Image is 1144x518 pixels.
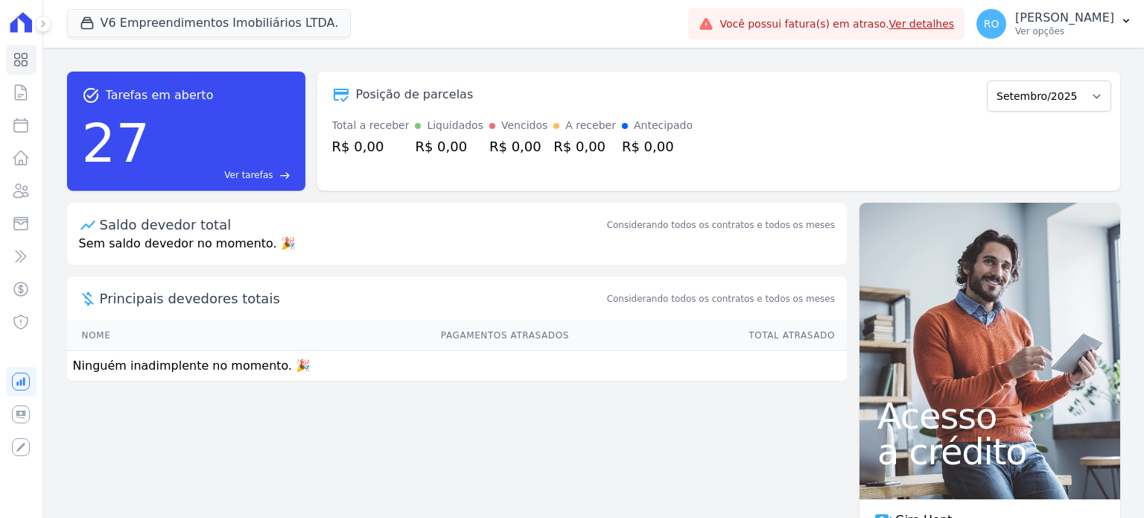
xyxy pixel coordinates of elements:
[965,3,1144,45] button: RO [PERSON_NAME] Ver opções
[889,18,955,30] a: Ver detalhes
[719,16,954,32] span: Você possui fatura(s) em atraso.
[356,86,474,104] div: Posição de parcelas
[67,235,847,265] p: Sem saldo devedor no momento. 🎉
[224,168,273,182] span: Ver tarefas
[877,398,1102,434] span: Acesso
[607,292,835,306] span: Considerando todos os contratos e todos os meses
[332,136,410,157] div: R$ 0,00
[565,118,616,133] div: A receber
[100,215,604,235] div: Saldo devedor total
[332,118,410,133] div: Total a receber
[82,86,100,104] span: task_alt
[82,104,150,182] div: 27
[67,320,206,351] th: Nome
[501,118,547,133] div: Vencidos
[415,136,483,157] div: R$ 0,00
[206,320,570,351] th: Pagamentos Atrasados
[67,351,847,382] td: Ninguém inadimplente no momento. 🎉
[156,168,290,182] a: Ver tarefas east
[489,136,547,157] div: R$ 0,00
[570,320,847,351] th: Total Atrasado
[100,288,604,309] span: Principais devedores totais
[607,218,835,232] div: Considerando todos os contratos e todos os meses
[553,136,616,157] div: R$ 0,00
[622,136,693,157] div: R$ 0,00
[279,170,290,181] span: east
[877,434,1102,470] span: a crédito
[634,118,693,133] div: Antecipado
[984,19,1000,29] span: RO
[67,9,352,37] button: V6 Empreendimentos Imobiliários LTDA.
[1015,25,1114,37] p: Ver opções
[427,118,483,133] div: Liquidados
[1015,10,1114,25] p: [PERSON_NAME]
[106,86,214,104] span: Tarefas em aberto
